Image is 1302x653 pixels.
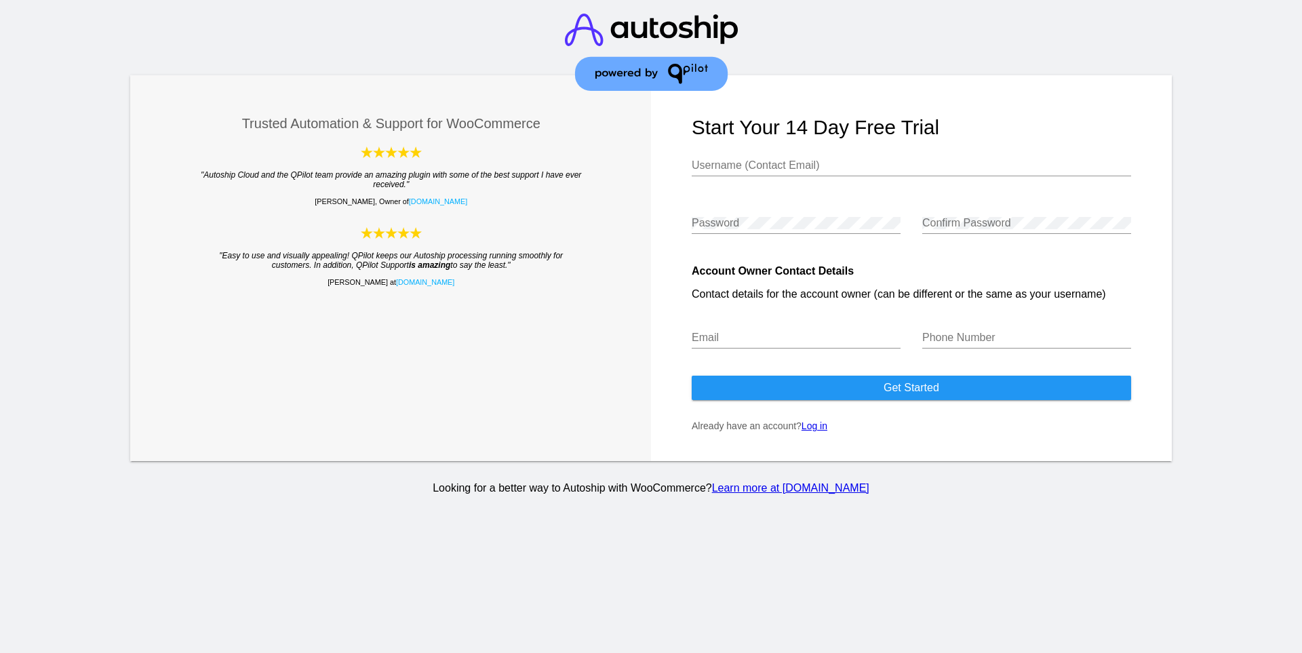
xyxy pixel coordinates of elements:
p: Contact details for the account owner (can be different or the same as your username) [692,288,1131,300]
input: Phone Number [922,332,1131,344]
p: [PERSON_NAME] at [172,278,611,286]
img: Autoship Cloud powered by QPilot [361,226,422,240]
button: Get started [692,376,1131,400]
input: Email [692,332,901,344]
h3: Trusted Automation & Support for WooCommerce [172,116,611,132]
a: Learn more at [DOMAIN_NAME] [712,482,869,494]
a: Log in [802,420,827,431]
span: Get started [884,382,939,393]
blockquote: "Easy to use and visually appealing! QPilot keeps our Autoship processing running smoothly for cu... [199,251,584,270]
input: Username (Contact Email) [692,159,1131,172]
p: Already have an account? [692,420,1131,431]
blockquote: "Autoship Cloud and the QPilot team provide an amazing plugin with some of the best support I hav... [199,170,584,189]
strong: Account Owner Contact Details [692,265,854,277]
p: Looking for a better way to Autoship with WooCommerce? [128,482,1175,494]
a: [DOMAIN_NAME] [396,278,454,286]
p: [PERSON_NAME], Owner of [172,197,611,205]
h1: Start your 14 day free trial [692,116,1131,139]
img: Autoship Cloud powered by QPilot [361,145,422,159]
a: [DOMAIN_NAME] [409,197,467,205]
strong: is amazing [409,260,450,270]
